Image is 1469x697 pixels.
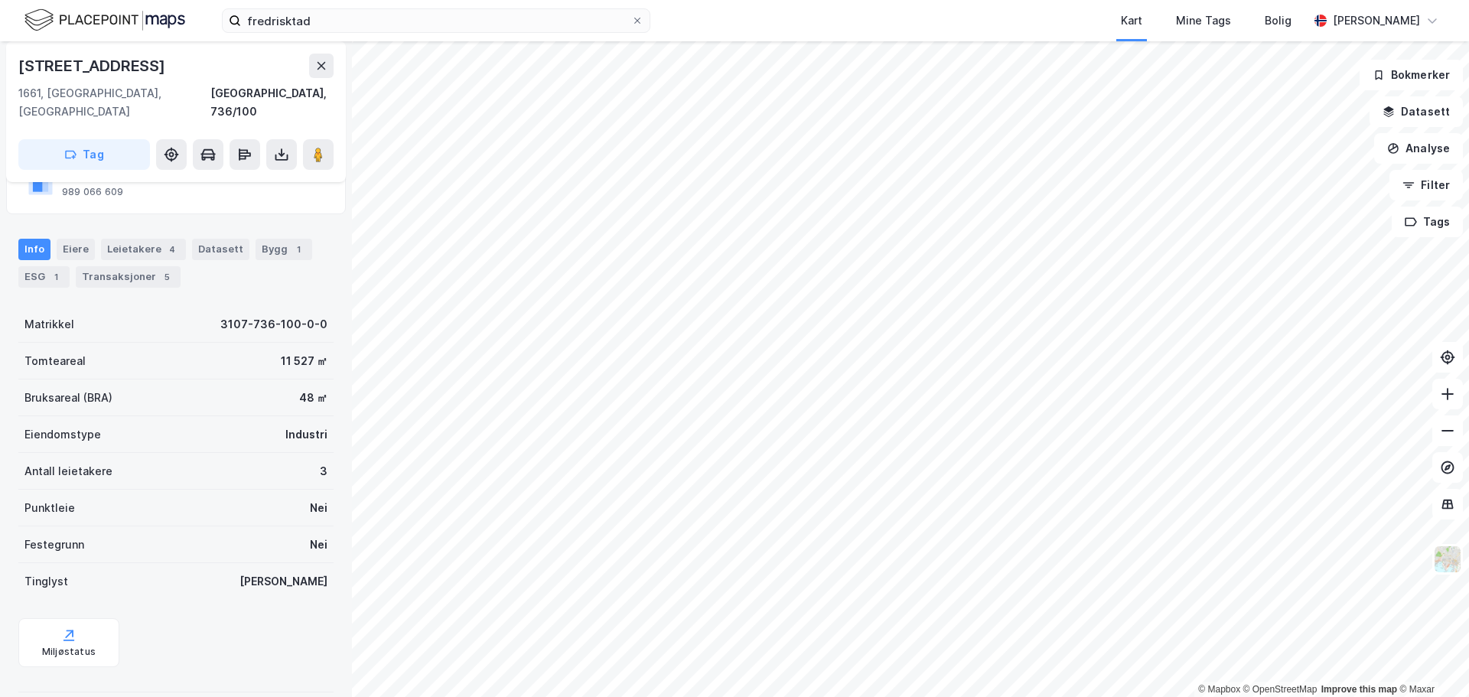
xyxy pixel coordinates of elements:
[192,239,249,260] div: Datasett
[62,186,123,198] div: 989 066 609
[239,572,327,591] div: [PERSON_NAME]
[291,242,306,257] div: 1
[164,242,180,257] div: 4
[1433,545,1462,574] img: Z
[24,572,68,591] div: Tinglyst
[310,536,327,554] div: Nei
[1121,11,1142,30] div: Kart
[220,315,327,334] div: 3107-736-100-0-0
[57,239,95,260] div: Eiere
[1392,207,1463,237] button: Tags
[281,352,327,370] div: 11 527 ㎡
[1265,11,1291,30] div: Bolig
[24,499,75,517] div: Punktleie
[1392,624,1469,697] iframe: Chat Widget
[1198,684,1240,695] a: Mapbox
[1374,133,1463,164] button: Analyse
[210,84,334,121] div: [GEOGRAPHIC_DATA], 736/100
[256,239,312,260] div: Bygg
[1333,11,1420,30] div: [PERSON_NAME]
[18,54,168,78] div: [STREET_ADDRESS]
[24,352,86,370] div: Tomteareal
[1389,170,1463,200] button: Filter
[1360,60,1463,90] button: Bokmerker
[18,139,150,170] button: Tag
[159,269,174,285] div: 5
[241,9,631,32] input: Søk på adresse, matrikkel, gårdeiere, leietakere eller personer
[24,462,112,480] div: Antall leietakere
[24,7,185,34] img: logo.f888ab2527a4732fd821a326f86c7f29.svg
[18,84,210,121] div: 1661, [GEOGRAPHIC_DATA], [GEOGRAPHIC_DATA]
[24,425,101,444] div: Eiendomstype
[42,646,96,658] div: Miljøstatus
[24,389,112,407] div: Bruksareal (BRA)
[299,389,327,407] div: 48 ㎡
[76,266,181,288] div: Transaksjoner
[101,239,186,260] div: Leietakere
[24,315,74,334] div: Matrikkel
[1370,96,1463,127] button: Datasett
[1243,684,1318,695] a: OpenStreetMap
[18,239,50,260] div: Info
[1176,11,1231,30] div: Mine Tags
[285,425,327,444] div: Industri
[18,266,70,288] div: ESG
[48,269,64,285] div: 1
[320,462,327,480] div: 3
[310,499,327,517] div: Nei
[24,536,84,554] div: Festegrunn
[1321,684,1397,695] a: Improve this map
